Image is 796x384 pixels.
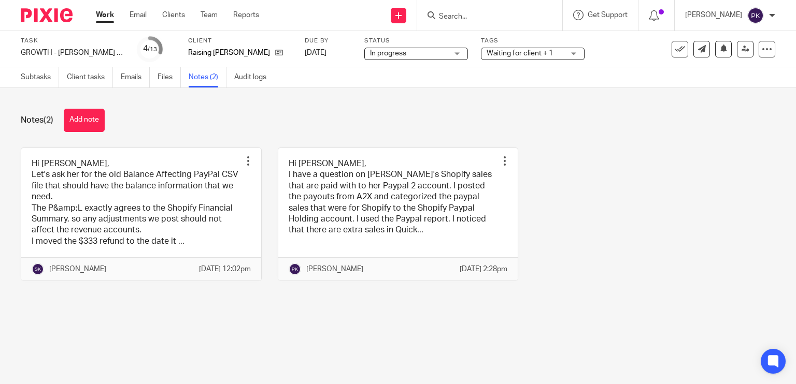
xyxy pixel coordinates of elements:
[234,67,274,87] a: Audit logs
[460,264,507,274] p: [DATE] 2:28pm
[21,115,53,126] h1: Notes
[487,50,553,57] span: Waiting for client + 1
[96,10,114,20] a: Work
[305,37,351,45] label: Due by
[158,67,181,87] a: Files
[148,47,157,52] small: /13
[32,263,44,275] img: svg%3E
[21,48,124,58] div: GROWTH - [PERSON_NAME] - [DATE]
[305,49,326,56] span: [DATE]
[21,67,59,87] a: Subtasks
[64,109,105,132] button: Add note
[49,264,106,274] p: [PERSON_NAME]
[199,264,251,274] p: [DATE] 12:02pm
[130,10,147,20] a: Email
[67,67,113,87] a: Client tasks
[481,37,585,45] label: Tags
[189,67,226,87] a: Notes (2)
[188,37,292,45] label: Client
[21,8,73,22] img: Pixie
[21,37,124,45] label: Task
[289,263,301,275] img: svg%3E
[685,10,742,20] p: [PERSON_NAME]
[438,12,531,22] input: Search
[44,116,53,124] span: (2)
[21,48,124,58] div: GROWTH - Kristin Nobles - August 2025
[188,48,270,58] p: Raising [PERSON_NAME]
[233,10,259,20] a: Reports
[121,67,150,87] a: Emails
[201,10,218,20] a: Team
[370,50,406,57] span: In progress
[588,11,628,19] span: Get Support
[306,264,363,274] p: [PERSON_NAME]
[143,43,157,55] div: 4
[364,37,468,45] label: Status
[747,7,764,24] img: svg%3E
[162,10,185,20] a: Clients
